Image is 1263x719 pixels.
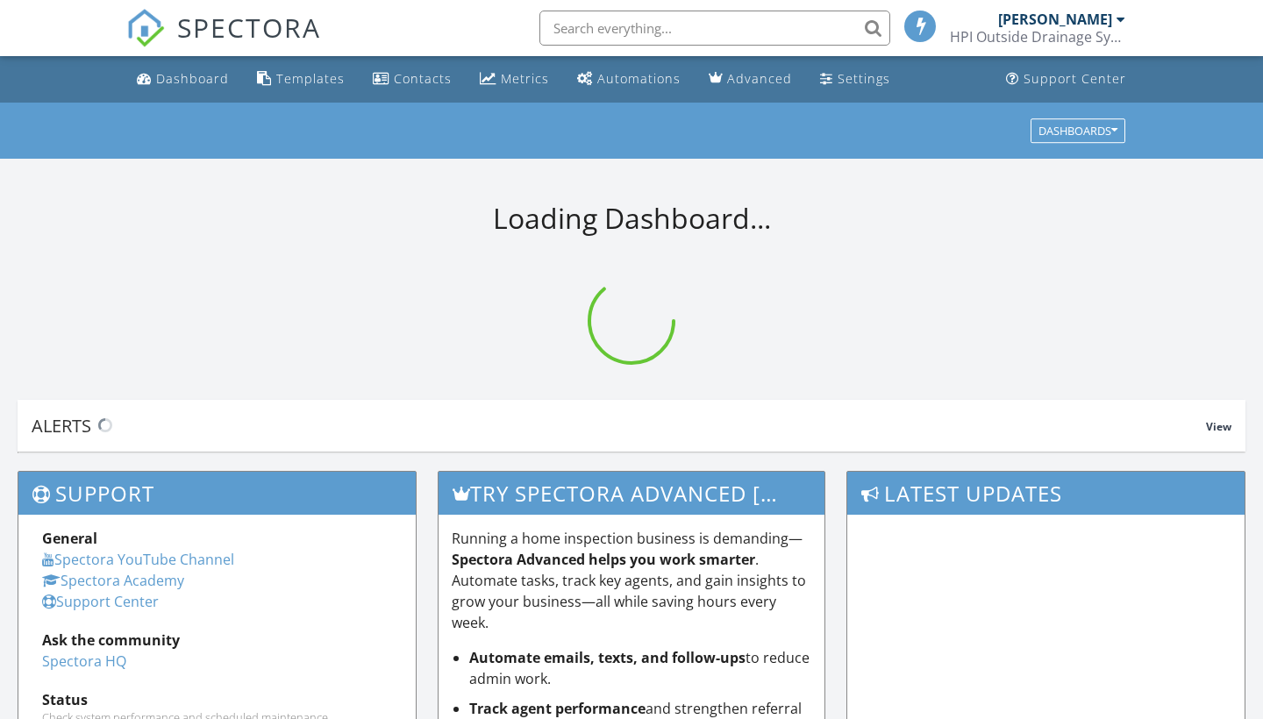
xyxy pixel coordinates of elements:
[702,63,799,96] a: Advanced
[439,472,825,515] h3: Try spectora advanced [DATE]
[999,63,1133,96] a: Support Center
[998,11,1112,28] div: [PERSON_NAME]
[1031,118,1125,143] button: Dashboards
[539,11,890,46] input: Search everything...
[469,648,746,667] strong: Automate emails, texts, and follow-ups
[727,70,792,87] div: Advanced
[42,630,392,651] div: Ask the community
[452,528,812,633] p: Running a home inspection business is demanding— . Automate tasks, track key agents, and gain ins...
[1038,125,1117,137] div: Dashboards
[394,70,452,87] div: Contacts
[366,63,459,96] a: Contacts
[473,63,556,96] a: Metrics
[42,550,234,569] a: Spectora YouTube Channel
[42,529,97,548] strong: General
[597,70,681,87] div: Automations
[126,24,321,61] a: SPECTORA
[469,699,646,718] strong: Track agent performance
[156,70,229,87] div: Dashboard
[469,647,812,689] li: to reduce admin work.
[250,63,352,96] a: Templates
[452,550,755,569] strong: Spectora Advanced helps you work smarter
[32,414,1206,438] div: Alerts
[276,70,345,87] div: Templates
[42,592,159,611] a: Support Center
[813,63,897,96] a: Settings
[1024,70,1126,87] div: Support Center
[42,571,184,590] a: Spectora Academy
[501,70,549,87] div: Metrics
[42,689,392,710] div: Status
[18,472,416,515] h3: Support
[570,63,688,96] a: Automations (Basic)
[177,9,321,46] span: SPECTORA
[126,9,165,47] img: The Best Home Inspection Software - Spectora
[838,70,890,87] div: Settings
[42,651,126,671] a: Spectora HQ
[1206,419,1231,434] span: View
[130,63,236,96] a: Dashboard
[950,28,1125,46] div: HPI Outside Drainage Systems
[847,472,1245,515] h3: Latest Updates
